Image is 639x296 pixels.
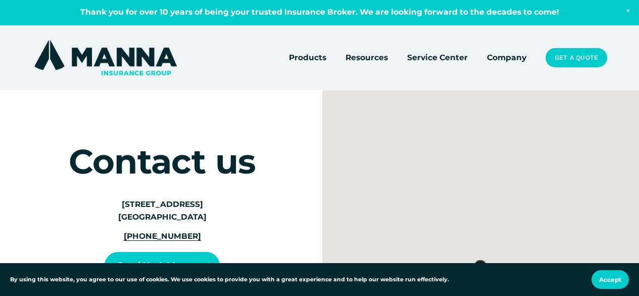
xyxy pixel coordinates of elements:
span: Products [289,52,326,64]
p: By using this website, you agree to our use of cookies. We use cookies to provide you with a grea... [10,275,449,284]
button: Send us a Message [105,252,220,279]
a: [PHONE_NUMBER] [124,231,201,241]
h1: Contact us [56,144,268,179]
a: folder dropdown [289,51,326,65]
span: Resources [346,52,388,64]
img: Manna Insurance Group [32,38,179,77]
a: folder dropdown [346,51,388,65]
a: Service Center [407,51,468,65]
p: [STREET_ADDRESS] [GEOGRAPHIC_DATA] [105,198,220,224]
a: Get a Quote [546,48,607,67]
span: Accept [599,276,621,283]
div: Manna Insurance Group 719 Grover Street Lynden, WA, 98264, United States [474,260,499,292]
button: Accept [592,270,629,289]
a: Company [487,51,526,65]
